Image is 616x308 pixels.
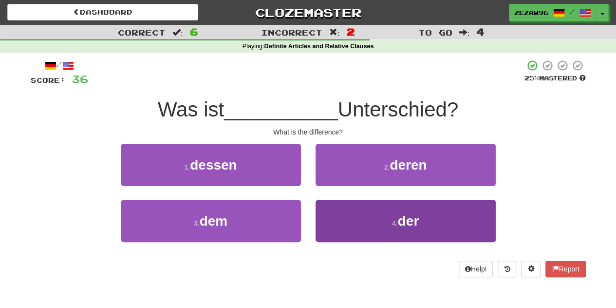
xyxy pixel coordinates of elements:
[347,26,355,38] span: 2
[31,127,586,137] div: What is the difference?
[31,76,66,84] span: Score:
[524,74,586,83] div: Mastered
[31,59,88,72] div: /
[398,213,419,229] span: der
[213,4,404,21] a: Clozemaster
[476,26,485,38] span: 4
[316,200,496,242] button: 4.der
[384,163,390,171] small: 2 .
[264,43,373,50] strong: Definite Articles and Relative Clauses
[7,4,198,20] a: Dashboard
[524,74,539,82] span: 25 %
[498,261,516,277] button: Round history (alt+y)
[418,27,452,37] span: To go
[224,98,338,121] span: __________
[118,27,166,37] span: Correct
[200,213,228,229] span: dem
[190,157,237,173] span: dessen
[72,73,88,85] span: 36
[329,28,340,37] span: :
[459,261,493,277] button: Help!
[392,219,398,227] small: 4 .
[390,157,427,173] span: deren
[121,144,301,186] button: 1.dessen
[261,27,322,37] span: Incorrect
[514,8,548,17] span: zezaw96
[509,4,597,21] a: zezaw96 /
[190,26,198,38] span: 6
[121,200,301,242] button: 3.dem
[570,8,575,15] span: /
[459,28,469,37] span: :
[158,98,224,121] span: Was ist
[172,28,183,37] span: :
[316,144,496,186] button: 2.deren
[194,219,200,227] small: 3 .
[545,261,585,277] button: Report
[184,163,190,171] small: 1 .
[338,98,458,121] span: Unterschied?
